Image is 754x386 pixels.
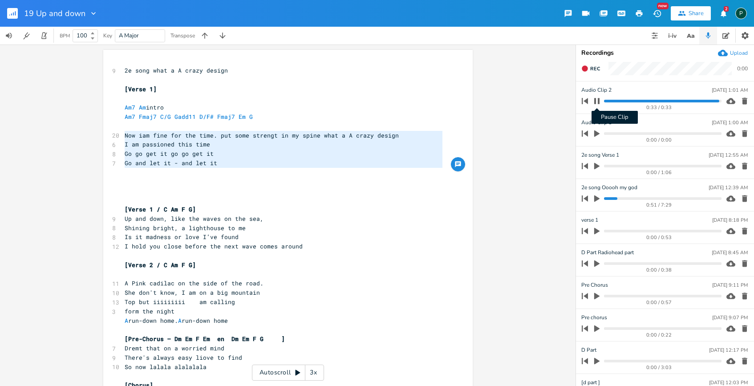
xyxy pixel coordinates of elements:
[125,363,207,371] span: So now lalala alalalala
[597,235,722,240] div: 0:00 / 0:53
[712,88,748,93] div: [DATE] 1:01 AM
[125,103,164,111] span: intro
[139,103,146,111] span: Am
[125,317,128,325] span: A
[657,3,669,9] div: New
[597,138,722,142] div: 0:00 / 0:00
[581,50,749,56] div: Recordings
[712,120,748,125] div: [DATE] 1:00 AM
[597,105,722,110] div: 0:33 / 0:33
[125,233,239,241] span: Is it madness or love I’ve found
[178,317,182,325] span: A
[597,203,722,207] div: 0:51 / 7:29
[125,113,135,121] span: Am7
[597,170,722,175] div: 0:00 / 1:06
[709,153,748,158] div: [DATE] 12:55 AM
[125,344,224,352] span: Dremt that on a worried mind
[125,307,174,315] span: form the night
[103,33,112,38] div: Key
[119,32,139,40] span: A Major
[125,353,242,362] span: There's always easy liove to find
[125,215,263,223] span: Up and down, like the waves on the sea,
[597,300,722,305] div: 0:00 / 0:57
[597,333,722,337] div: 0:00 / 0:22
[590,65,600,72] span: Rec
[581,281,608,289] span: Pre Chorus
[709,185,748,190] div: [DATE] 12:39 AM
[581,118,612,127] span: Audio Clip 1
[581,313,607,322] span: Pre chorus
[581,183,637,192] span: 2e song Ooooh my god
[581,248,634,257] span: D Part Radiohead part
[305,365,321,381] div: 3x
[712,250,748,255] div: [DATE] 8:45 AM
[714,5,732,21] button: 2
[217,113,235,121] span: Fmaj7
[709,348,748,353] div: [DATE] 12:17 PM
[125,242,303,250] span: I hold you close before the next wave comes around
[591,94,603,108] button: Pause Clip
[60,33,70,38] div: BPM
[125,85,157,93] span: [Verse 1]
[139,113,157,121] span: Fmaj7
[125,131,399,139] span: Now iam fine for the time. put some strengt in my spine what a A crazy design
[712,315,748,320] div: [DATE] 9:07 PM
[671,6,711,20] button: Share
[712,218,748,223] div: [DATE] 8:18 PM
[648,5,666,21] button: New
[125,66,228,74] span: 2e song what a A crazy design
[125,288,260,297] span: She don't know, I am on a big mountain
[125,140,210,148] span: I am passioned this time
[724,6,729,12] div: 2
[125,224,246,232] span: Shining bright, a lighthouse to me
[125,298,235,306] span: Top but iiiiiiiii am calling
[730,49,748,57] div: Upload
[170,33,195,38] div: Transpose
[125,261,196,269] span: [Verse 2 / C Am F G]
[125,150,214,158] span: Go go get it go go get it
[581,86,612,94] span: Audio Clip 2
[252,365,324,381] div: Autoscroll
[125,317,228,325] span: run-down home. run-down home
[581,216,598,224] span: verse 1
[125,279,263,287] span: A Pink cadilac on the side of the road.
[174,113,196,121] span: Gadd11
[24,9,85,17] span: 19 Up and down
[125,205,196,213] span: [Verse 1 / C Am F G]
[689,9,704,17] div: Share
[125,335,285,343] span: [Pre-Chorus – Dm Em F Em en Dm Em F G ]
[239,113,246,121] span: Em
[125,159,217,167] span: Go and let it - and let it
[249,113,253,121] span: G
[709,380,748,385] div: [DATE] 12:03 PM
[737,66,748,71] div: 0:00
[581,346,596,354] span: D Part
[597,268,722,272] div: 0:00 / 0:38
[160,113,171,121] span: C/G
[581,151,619,159] span: 2e song Verse 1
[718,48,748,58] button: Upload
[199,113,214,121] span: D/F#
[735,8,747,19] div: Piepo
[578,61,604,76] button: Rec
[735,3,747,24] button: P
[597,365,722,370] div: 0:00 / 3:03
[125,103,135,111] span: Am7
[712,283,748,288] div: [DATE] 9:11 PM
